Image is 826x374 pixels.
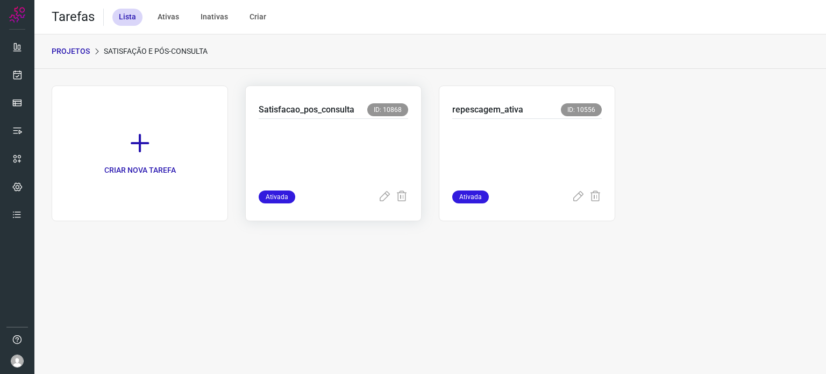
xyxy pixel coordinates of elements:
[243,9,273,26] div: Criar
[52,46,90,57] p: PROJETOS
[259,103,354,116] p: Satisfacao_pos_consulta
[194,9,234,26] div: Inativas
[452,103,523,116] p: repescagem_ativa
[104,165,176,176] p: CRIAR NOVA TAREFA
[104,46,208,57] p: Satisfação e Pós-Consulta
[52,86,228,221] a: CRIAR NOVA TAREFA
[259,190,295,203] span: Ativada
[52,9,95,25] h2: Tarefas
[112,9,143,26] div: Lista
[452,190,489,203] span: Ativada
[9,6,25,23] img: Logo
[367,103,408,116] span: ID: 10868
[151,9,186,26] div: Ativas
[11,355,24,368] img: avatar-user-boy.jpg
[561,103,602,116] span: ID: 10556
